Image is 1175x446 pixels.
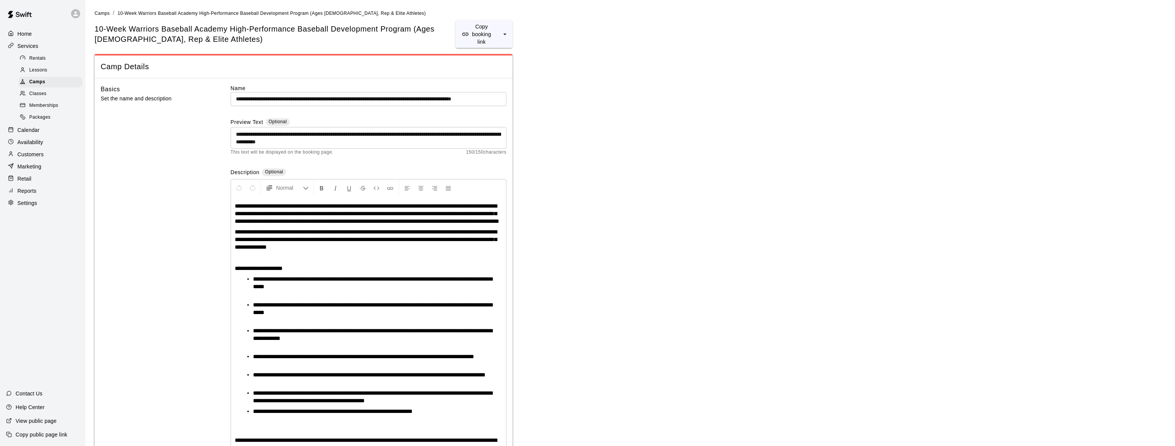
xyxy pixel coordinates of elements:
span: Rentals [29,55,46,62]
button: Formatting Options [263,181,312,195]
div: Rentals [18,53,82,64]
button: Undo [232,181,245,195]
a: Home [6,28,79,40]
span: Optional [265,169,283,175]
a: Settings [6,197,79,209]
p: Copy public page link [16,431,67,438]
span: 150 / 150 characters [466,149,506,156]
div: Memberships [18,100,82,111]
label: Preview Text [231,118,263,127]
span: Camps [95,11,110,16]
a: Marketing [6,161,79,172]
p: Set the name and description [101,94,206,103]
button: Justify Align [442,181,455,195]
span: Camp Details [101,62,506,72]
h5: 10-Week Warriors Baseball Academy High-Performance Baseball Development Program (Ages [DEMOGRAPHI... [95,24,455,44]
a: Lessons [18,64,85,76]
button: Right Align [428,181,441,195]
span: Optional [269,119,287,124]
a: Packages [18,112,85,124]
a: Availability [6,136,79,148]
h6: Basics [101,84,120,94]
a: Camps [95,10,110,16]
p: Customers [17,151,44,158]
button: Format Bold [315,181,328,195]
a: Reports [6,185,79,197]
a: Memberships [18,100,85,112]
div: Lessons [18,65,82,76]
span: Camps [29,78,45,86]
span: Packages [29,114,51,121]
li: / [113,9,114,17]
nav: breadcrumb [95,9,1166,17]
p: View public page [16,417,57,425]
div: Packages [18,112,82,123]
button: Format Underline [343,181,356,195]
p: Marketing [17,163,41,170]
button: Format Strikethrough [356,181,369,195]
button: select merge strategy [497,21,512,48]
button: Insert Code [370,181,383,195]
span: Normal [276,184,303,192]
span: This text will be displayed on the booking page. [231,149,334,156]
a: Services [6,40,79,52]
p: Availability [17,138,43,146]
label: Name [231,84,506,92]
p: Copy booking link [472,23,491,46]
button: Copy booking link [455,21,497,48]
p: Calendar [17,126,40,134]
p: Home [17,30,32,38]
p: Settings [17,199,37,207]
div: split button [455,21,512,48]
button: Format Italics [329,181,342,195]
div: Camps [18,77,82,87]
a: Calendar [6,124,79,136]
p: Help Center [16,403,44,411]
button: Insert Link [384,181,397,195]
a: Camps [18,76,85,88]
a: Rentals [18,52,85,64]
div: Classes [18,89,82,99]
a: Retail [6,173,79,184]
span: Classes [29,90,46,98]
a: Classes [18,88,85,100]
p: Retail [17,175,32,183]
button: Center Align [414,181,427,195]
button: Redo [246,181,259,195]
p: Services [17,42,38,50]
span: Lessons [29,67,47,74]
a: Customers [6,149,79,160]
span: Memberships [29,102,58,110]
p: Contact Us [16,390,43,397]
span: 10-Week Warriors Baseball Academy High-Performance Baseball Development Program (Ages [DEMOGRAPHI... [117,11,425,16]
label: Description [231,168,259,177]
button: Left Align [401,181,414,195]
p: Reports [17,187,36,195]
